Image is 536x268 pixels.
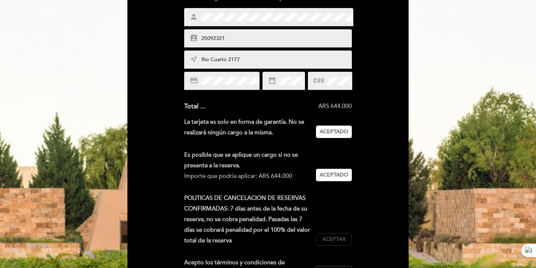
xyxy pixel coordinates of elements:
span: Aceptar [322,236,346,243]
span: Aceptado [320,128,348,136]
i: assignment_ind [190,34,198,42]
button: Aceptado [316,126,352,138]
div: ARS 644.000 [206,102,352,111]
i: date_range [268,77,276,85]
i: credit_card [190,77,198,85]
button: Aceptar [316,233,352,246]
i: person [190,13,198,21]
div: La tarjeta es solo en forma de garantía. No se realizará ningún cargo a la misma. [184,117,316,138]
i: near_me [190,55,198,63]
input: Dirección [201,56,353,64]
span: Total ... [184,102,206,110]
div: Es posible que se aplique un cargo si no se presenta a la reserva. [184,150,310,171]
div: POLITICAS DE CANCELACION DE RESERVAS CONFIRMADAS: 7 días antes de la fecha de su reserva, no se c... [184,193,316,246]
span: Aceptado [320,171,348,179]
input: Documento de identidad o Número de Pasaporte [201,34,353,43]
div: Importe que podría aplicar: ARS 644.000 [184,171,310,182]
button: Aceptado [316,169,352,181]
